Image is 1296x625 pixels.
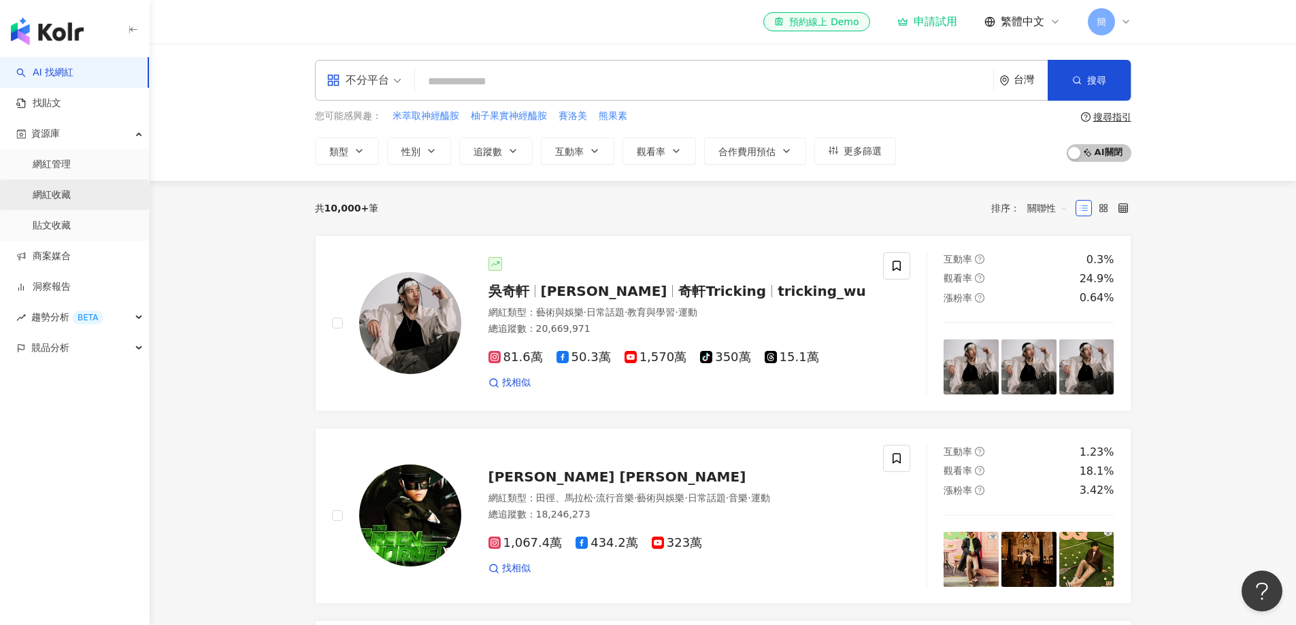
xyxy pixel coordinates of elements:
[488,562,531,575] a: 找相似
[1087,75,1106,86] span: 搜尋
[1080,271,1114,286] div: 24.9%
[488,283,529,299] span: 吳奇軒
[944,292,972,303] span: 漲粉率
[814,137,896,165] button: 更多篩選
[31,333,69,363] span: 競品分析
[675,307,678,318] span: ·
[16,97,61,110] a: 找貼文
[1048,60,1131,101] button: 搜尋
[536,307,584,318] span: 藝術與娛樂
[488,350,543,365] span: 81.6萬
[502,376,531,390] span: 找相似
[315,137,379,165] button: 類型
[999,75,1010,86] span: environment
[558,109,588,124] button: 賽洛美
[327,73,340,87] span: appstore
[488,322,867,336] div: 總追蹤數 ： 20,669,971
[1080,483,1114,498] div: 3.42%
[401,146,420,157] span: 性別
[33,188,71,202] a: 網紅收藏
[1001,532,1057,587] img: post-image
[625,307,627,318] span: ·
[315,109,382,123] span: 您可能感興趣：
[634,492,637,503] span: ·
[688,492,726,503] span: 日常話題
[327,69,389,91] div: 不分平台
[488,469,746,485] span: [PERSON_NAME] [PERSON_NAME]
[1242,571,1282,611] iframe: Help Scout Beacon - Open
[541,283,667,299] span: [PERSON_NAME]
[586,307,625,318] span: 日常話題
[72,311,103,324] div: BETA
[16,66,73,80] a: searchAI 找網紅
[684,492,687,503] span: ·
[555,146,584,157] span: 互動率
[11,18,84,45] img: logo
[991,197,1076,219] div: 排序：
[1080,445,1114,460] div: 1.23%
[470,109,548,124] button: 柚子果實神經醯胺
[944,339,999,394] img: post-image
[718,146,776,157] span: 合作費用預估
[315,235,1131,411] a: KOL Avatar吳奇軒[PERSON_NAME]奇軒Trickingtricking_wu網紅類型：藝術與娛樂·日常話題·教育與學習·運動總追蹤數：20,669,97181.6萬50.3萬1...
[765,350,819,365] span: 15.1萬
[975,447,984,456] span: question-circle
[975,466,984,475] span: question-circle
[748,492,750,503] span: ·
[944,254,972,265] span: 互動率
[625,350,687,365] span: 1,570萬
[31,118,60,149] span: 資源庫
[536,492,593,503] span: 田徑、馬拉松
[944,446,972,457] span: 互動率
[541,137,614,165] button: 互動率
[637,146,665,157] span: 觀看率
[975,273,984,283] span: question-circle
[1086,252,1114,267] div: 0.3%
[459,137,533,165] button: 追蹤數
[488,376,531,390] a: 找相似
[622,137,696,165] button: 觀看率
[596,492,634,503] span: 流行音樂
[576,536,638,550] span: 434.2萬
[944,465,972,476] span: 觀看率
[1093,112,1131,122] div: 搜尋指引
[897,15,957,29] a: 申請試用
[473,146,502,157] span: 追蹤數
[751,492,770,503] span: 運動
[315,203,379,214] div: 共 筆
[975,254,984,264] span: question-circle
[471,109,547,123] span: 柚子果實神經醯胺
[559,109,587,123] span: 賽洛美
[593,492,596,503] span: ·
[16,250,71,263] a: 商案媒合
[392,109,460,124] button: 米萃取神經醯胺
[1080,464,1114,479] div: 18.1%
[627,307,675,318] span: 教育與學習
[488,508,867,522] div: 總追蹤數 ： 18,246,273
[33,219,71,233] a: 貼文收藏
[652,536,702,550] span: 323萬
[729,492,748,503] span: 音樂
[1097,14,1106,29] span: 簡
[584,307,586,318] span: ·
[16,280,71,294] a: 洞察報告
[1059,532,1114,587] img: post-image
[1014,74,1048,86] div: 台灣
[778,283,866,299] span: tricking_wu
[556,350,611,365] span: 50.3萬
[31,302,103,333] span: 趨勢分析
[325,203,369,214] span: 10,000+
[678,307,697,318] span: 運動
[387,137,451,165] button: 性別
[33,158,71,171] a: 網紅管理
[726,492,729,503] span: ·
[16,313,26,322] span: rise
[329,146,348,157] span: 類型
[700,350,750,365] span: 350萬
[763,12,869,31] a: 預約線上 Demo
[944,273,972,284] span: 觀看率
[1001,14,1044,29] span: 繁體中文
[359,464,461,567] img: KOL Avatar
[1027,197,1068,219] span: 關聯性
